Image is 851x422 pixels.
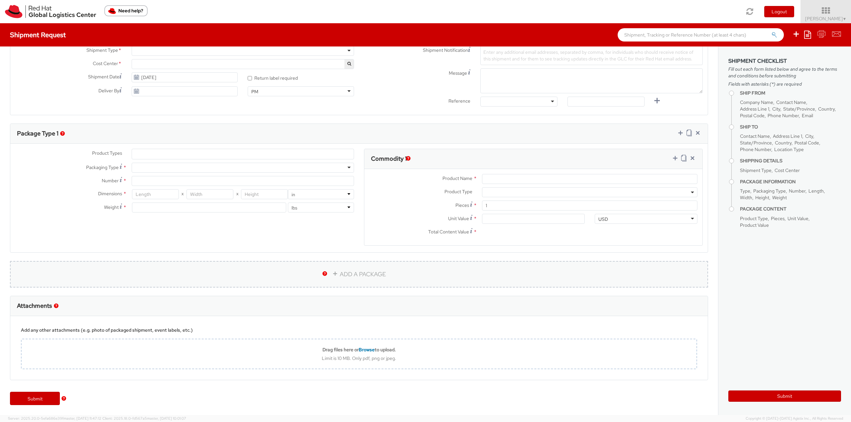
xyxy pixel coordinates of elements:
[21,327,697,333] div: Add any other attachments (e.g. photo of packaged shipment, event labels, etc.)
[740,146,771,152] span: Phone Number
[843,16,847,22] span: ▼
[740,91,841,96] h4: Ship From
[788,215,808,221] span: Unit Value
[483,49,693,62] span: Enter any additional email addresses, separated by comma, for individuals who should receive noti...
[241,189,288,199] input: Height
[772,106,780,112] span: City
[598,216,608,222] div: USD
[63,416,101,421] span: master, [DATE] 11:47:12
[5,5,96,18] img: rh-logistics-00dfa346123c4ec078e1.svg
[728,81,841,87] span: Fields with asterisks (*) are required
[740,133,770,139] span: Contact Name
[774,146,804,152] span: Location Type
[88,73,119,80] span: Shipment Date
[768,113,799,119] span: Phone Number
[423,47,468,54] span: Shipment Notification
[740,99,773,105] span: Company Name
[783,106,815,112] span: State/Province
[755,195,769,201] span: Height
[740,222,769,228] span: Product Value
[132,189,179,199] input: Length
[248,74,299,81] label: Return label required
[740,179,841,184] h4: Package Information
[248,76,252,80] input: Return label required
[728,58,841,64] h3: Shipment Checklist
[444,189,472,195] span: Product Type
[104,204,119,210] span: Weight
[771,215,785,221] span: Pieces
[775,140,791,146] span: Country
[449,70,467,76] span: Message
[805,16,847,22] span: [PERSON_NAME]
[147,416,186,421] span: master, [DATE] 10:01:07
[17,302,52,309] h3: Attachments
[776,99,806,105] span: Contact Name
[618,28,784,42] input: Shipment, Tracking or Reference Number (at least 4 chars)
[102,178,119,184] span: Number
[251,88,258,95] div: PM
[186,189,233,199] input: Width
[740,207,841,211] h4: Package Content
[104,5,148,16] button: Need help?
[818,106,835,112] span: Country
[728,390,841,402] button: Submit
[740,113,765,119] span: Postal Code
[102,416,186,421] span: Client: 2025.18.0-fd567a5
[10,31,66,39] h4: Shipment Request
[371,155,407,162] h3: Commodity 1
[10,261,708,288] a: ADD A PACKAGE
[802,113,813,119] span: Email
[740,106,769,112] span: Address Line 1
[10,392,60,405] a: Submit
[740,140,772,146] span: State/Province
[359,347,375,353] span: Browse
[233,189,241,199] span: X
[428,229,469,235] span: Total Content Value
[740,195,752,201] span: Width
[179,189,186,199] span: X
[740,215,768,221] span: Product Type
[740,125,841,129] h4: Ship To
[753,188,786,194] span: Packaging Type
[740,167,772,173] span: Shipment Type
[92,150,122,156] span: Product Types
[805,133,813,139] span: City
[789,188,805,194] span: Number
[775,167,800,173] span: Cost Center
[17,130,59,137] h3: Package Type 1
[794,140,819,146] span: Postal Code
[322,347,396,353] b: Drag files here or to upload.
[448,215,469,221] span: Unit Value
[448,98,470,104] span: Reference
[764,6,794,17] button: Logout
[98,87,119,94] span: Deliver By
[746,416,843,421] span: Copyright © [DATE]-[DATE] Agistix Inc., All Rights Reserved
[740,188,750,194] span: Type
[8,416,101,421] span: Server: 2025.20.0-5efa686e39f
[442,175,472,181] span: Product Name
[773,133,802,139] span: Address Line 1
[98,191,122,197] span: Dimensions
[93,60,118,68] span: Cost Center
[772,195,787,201] span: Weight
[86,164,119,170] span: Packaging Type
[808,188,824,194] span: Length
[86,47,118,54] span: Shipment Type
[740,158,841,163] h4: Shipping Details
[455,202,469,208] span: Pieces
[22,355,696,361] div: Limit is 10 MB. Only pdf, png or jpeg.
[728,66,841,79] span: Fill out each form listed below and agree to the terms and conditions before submitting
